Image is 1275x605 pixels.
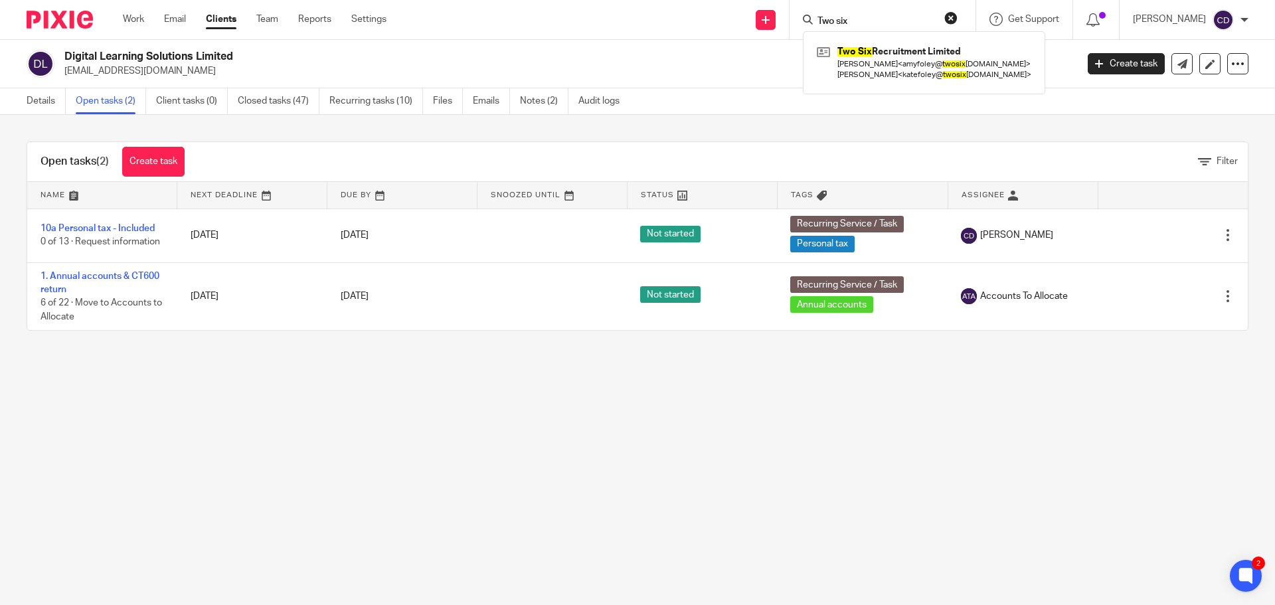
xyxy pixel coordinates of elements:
h1: Open tasks [41,155,109,169]
a: Settings [351,13,386,26]
td: [DATE] [177,262,327,330]
a: Client tasks (0) [156,88,228,114]
span: Status [641,191,674,199]
span: [DATE] [341,230,369,240]
a: Closed tasks (47) [238,88,319,114]
img: svg%3E [1213,9,1234,31]
span: 0 of 13 · Request information [41,238,160,247]
a: 1. Annual accounts & CT600 return [41,272,159,294]
img: svg%3E [961,288,977,304]
img: Pixie [27,11,93,29]
img: svg%3E [27,50,54,78]
a: Create task [122,147,185,177]
a: Reports [298,13,331,26]
span: Accounts To Allocate [980,290,1068,303]
span: Recurring Service / Task [790,276,904,293]
p: [EMAIL_ADDRESS][DOMAIN_NAME] [64,64,1068,78]
a: Open tasks (2) [76,88,146,114]
a: 10a Personal tax - Included [41,224,155,233]
a: Details [27,88,66,114]
a: Files [433,88,463,114]
h2: Digital Learning Solutions Limited [64,50,867,64]
span: Not started [640,226,701,242]
a: Create task [1088,53,1165,74]
td: [DATE] [177,209,327,262]
span: [PERSON_NAME] [980,228,1053,242]
span: 6 of 22 · Move to Accounts to Allocate [41,298,162,321]
a: Notes (2) [520,88,568,114]
span: Tags [791,191,813,199]
a: Emails [473,88,510,114]
button: Clear [944,11,958,25]
a: Team [256,13,278,26]
span: Personal tax [790,236,855,252]
a: Work [123,13,144,26]
div: 2 [1252,557,1265,570]
span: [DATE] [341,292,369,301]
a: Clients [206,13,236,26]
img: svg%3E [961,228,977,244]
a: Email [164,13,186,26]
span: Filter [1217,157,1238,166]
span: Not started [640,286,701,303]
span: (2) [96,156,109,167]
span: Annual accounts [790,296,873,313]
p: [PERSON_NAME] [1133,13,1206,26]
span: Recurring Service / Task [790,216,904,232]
a: Audit logs [578,88,630,114]
a: Recurring tasks (10) [329,88,423,114]
span: Get Support [1008,15,1059,24]
span: Snoozed Until [491,191,560,199]
input: Search [816,16,936,28]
